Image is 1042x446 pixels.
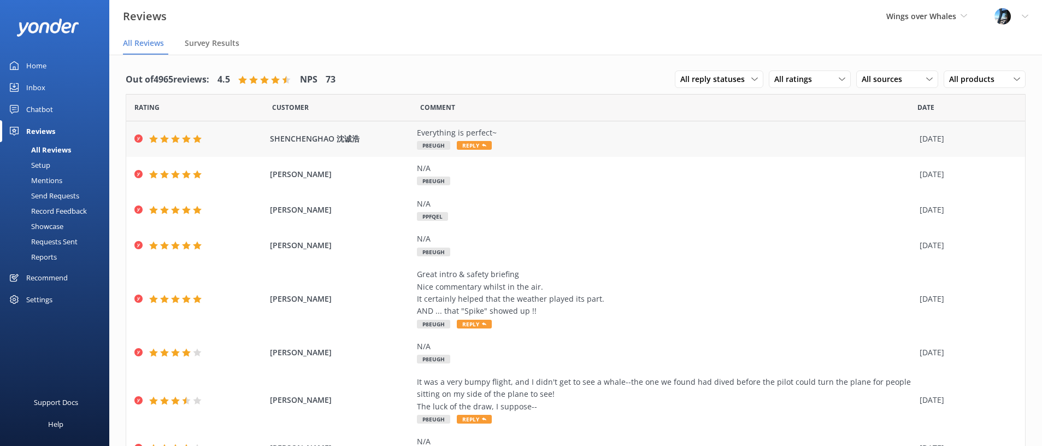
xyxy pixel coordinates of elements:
h3: Reviews [123,8,167,25]
span: All Reviews [123,38,164,49]
span: Date [272,102,309,113]
h4: Out of 4965 reviews: [126,73,209,87]
div: Showcase [7,219,63,234]
div: Chatbot [26,98,53,120]
div: [DATE] [920,394,1011,406]
a: Mentions [7,173,109,188]
span: PPFQEL [417,212,448,221]
span: [PERSON_NAME] [270,347,411,359]
span: P8EUGH [417,355,450,363]
span: P8EUGH [417,320,450,328]
div: N/A [417,162,914,174]
div: Inbox [26,77,45,98]
span: All products [949,73,1001,85]
span: Date [134,102,160,113]
div: Reviews [26,120,55,142]
span: [PERSON_NAME] [270,204,411,216]
img: yonder-white-logo.png [16,19,79,37]
h4: NPS [300,73,317,87]
span: All ratings [774,73,819,85]
a: Reports [7,249,109,265]
div: [DATE] [920,204,1011,216]
div: [DATE] [920,133,1011,145]
div: [DATE] [920,347,1011,359]
span: P8EUGH [417,141,450,150]
span: Reply [457,320,492,328]
div: Home [26,55,46,77]
span: P8EUGH [417,248,450,256]
div: [DATE] [920,293,1011,305]
img: 145-1635463833.jpg [994,8,1011,25]
span: [PERSON_NAME] [270,168,411,180]
div: [DATE] [920,239,1011,251]
span: P8EUGH [417,177,450,185]
div: N/A [417,341,914,353]
h4: 4.5 [217,73,230,87]
span: Survey Results [185,38,239,49]
div: Send Requests [7,188,79,203]
div: Record Feedback [7,203,87,219]
span: [PERSON_NAME] [270,239,411,251]
span: SHENCHENGHAO 沈诚浩 [270,133,411,145]
span: P8EUGH [417,415,450,424]
a: Setup [7,157,109,173]
span: [PERSON_NAME] [270,293,411,305]
div: Everything is perfect~ [417,127,914,139]
a: Send Requests [7,188,109,203]
h4: 73 [326,73,335,87]
div: It was a very bumpy flight, and I didn't get to see a whale--the one we found had dived before th... [417,376,914,413]
span: All reply statuses [680,73,751,85]
div: Setup [7,157,50,173]
span: [PERSON_NAME] [270,394,411,406]
div: All Reviews [7,142,71,157]
div: Great intro & safety briefing Nice commentary whilst in the air. It certainly helped that the wea... [417,268,914,318]
div: Requests Sent [7,234,78,249]
div: Support Docs [34,391,78,413]
div: [DATE] [920,168,1011,180]
span: Question [420,102,455,113]
span: Reply [457,415,492,424]
a: Record Feedback [7,203,109,219]
a: All Reviews [7,142,109,157]
span: Date [917,102,934,113]
div: N/A [417,198,914,210]
span: Reply [457,141,492,150]
div: Settings [26,289,52,310]
a: Requests Sent [7,234,109,249]
div: Help [48,413,63,435]
span: Wings over Whales [886,11,956,21]
div: Recommend [26,267,68,289]
span: All sources [862,73,909,85]
div: Reports [7,249,57,265]
div: N/A [417,233,914,245]
a: Showcase [7,219,109,234]
div: Mentions [7,173,62,188]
